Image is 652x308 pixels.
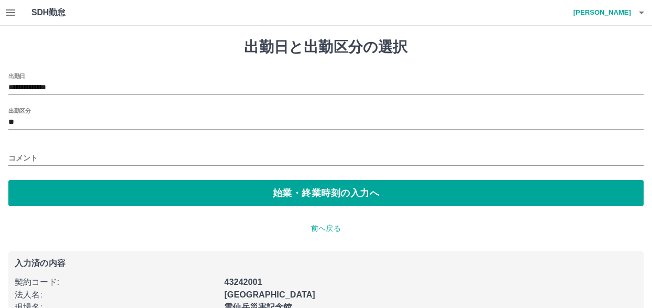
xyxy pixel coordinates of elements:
p: 前へ戻る [8,223,644,234]
label: 出勤区分 [8,107,30,114]
b: [GEOGRAPHIC_DATA] [224,290,315,299]
b: 43242001 [224,278,262,286]
label: 出勤日 [8,72,25,80]
p: 契約コード : [15,276,218,289]
button: 始業・終業時刻の入力へ [8,180,644,206]
p: 法人名 : [15,289,218,301]
h1: 出勤日と出勤区分の選択 [8,38,644,56]
p: 入力済の内容 [15,259,637,268]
